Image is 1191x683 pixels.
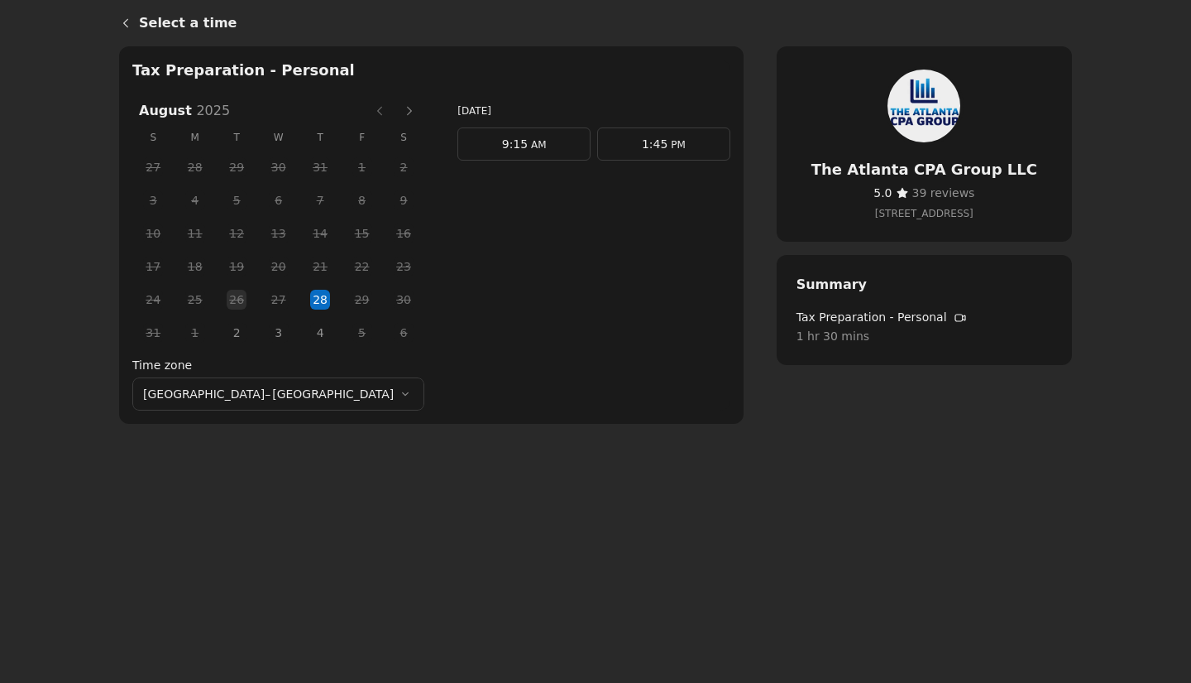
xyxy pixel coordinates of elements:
span: 2025 [196,103,230,118]
span: 1 [350,155,375,180]
span: 1 [183,320,208,345]
span: 8 [350,188,375,213]
span: Tax Preparation - Personal [796,308,1052,327]
span: W [257,124,299,151]
button: Tuesday, 2 September 2025 [227,323,246,343]
span: F [341,124,382,151]
span: 21 [308,254,332,279]
span: 29 [224,155,249,180]
h2: Summary [796,275,1052,295]
span: 5 [350,320,375,345]
span: ​ [947,309,968,327]
button: Wednesday, 30 July 2025 [269,157,289,177]
button: Thursday, 7 August 2025 [310,190,330,210]
span: 3 [141,188,165,213]
button: Saturday, 9 August 2025 [394,190,414,210]
span: 6 [266,188,291,213]
span: 2 [391,155,416,180]
button: Friday, 29 August 2025 [352,290,372,310]
span: 18 [183,254,208,279]
button: Friday, 22 August 2025 [352,257,372,277]
span: 4 [308,320,332,345]
span: T [216,124,257,151]
button: Friday, 5 September 2025 [352,323,372,343]
span: 12 [224,221,249,246]
span: 19 [224,254,249,279]
span: 5.0 stars out of 5 [873,186,892,200]
span: 4 [183,188,208,213]
span: PM [667,139,685,151]
button: Thursday, 14 August 2025 [310,224,330,243]
span: 30 [266,155,291,180]
button: Saturday, 2 August 2025 [394,157,414,177]
span: 27 [141,155,165,180]
a: 1:45 PM [597,127,730,161]
button: Tuesday, 12 August 2025 [227,224,246,243]
span: 27 [266,287,291,312]
span: 7 [308,188,332,213]
span: 9:15 [502,137,528,151]
span: 10 [141,221,165,246]
span: AM [528,139,546,151]
button: Sunday, 24 August 2025 [143,290,163,310]
span: 9 [391,188,416,213]
button: Thursday, 28 August 2025 selected [310,290,330,310]
span: 23 [391,254,416,279]
span: 5 [224,188,249,213]
button: Sunday, 31 August 2025 [143,323,163,343]
a: Get directions (Opens in a new window) [796,205,1052,222]
button: Sunday, 17 August 2025 [143,257,163,277]
span: 11 [183,221,208,246]
span: 25 [183,287,208,312]
button: Friday, 8 August 2025 [352,190,372,210]
button: [GEOGRAPHIC_DATA]–[GEOGRAPHIC_DATA] [132,378,424,411]
span: 28 [183,155,208,180]
h3: August [132,101,365,121]
span: S [383,124,425,151]
button: Tuesday, 29 July 2025 [227,157,246,177]
h4: The Atlanta CPA Group LLC [796,159,1052,180]
span: 15 [350,221,375,246]
span: 14 [308,221,332,246]
button: Previous month [366,98,393,124]
span: 22 [350,254,375,279]
span: 1:45 [642,137,667,151]
span: 31 [308,155,332,180]
button: Monday, 28 July 2025 [185,157,205,177]
span: ​ [912,184,975,202]
button: Saturday, 16 August 2025 [394,224,414,243]
span: S [132,124,174,151]
span: 16 [391,221,416,246]
button: Saturday, 23 August 2025 [394,257,414,277]
button: Tuesday, 19 August 2025 [227,257,246,277]
button: Thursday, 4 September 2025 [310,323,330,343]
section: Available time slots [132,60,730,411]
span: 26 [224,287,249,312]
a: Back [106,3,139,43]
button: Thursday, 21 August 2025 [310,257,330,277]
button: Wednesday, 27 August 2025 [269,290,289,310]
h2: Tax Preparation - Personal [132,60,730,81]
svg: Video call [954,311,967,325]
button: Monday, 1 September 2025 [185,323,205,343]
span: 39 reviews [912,186,975,200]
label: Time zone [132,356,424,374]
span: 28 [308,287,332,312]
span: 31 [141,320,165,345]
span: 13 [266,221,291,246]
h1: Select a time [139,13,1072,33]
button: Friday, 15 August 2025 [352,224,372,243]
span: 6 [391,320,416,345]
h3: [DATE] [457,103,726,119]
button: Wednesday, 20 August 2025 [269,257,289,277]
button: Sunday, 27 July 2025 [143,157,163,177]
button: Friday, 1 August 2025 [352,157,372,177]
span: M [174,124,215,151]
button: Saturday, 30 August 2025 [394,290,414,310]
span: 29 [350,287,375,312]
button: Tuesday, 5 August 2025 [227,190,246,210]
button: Monday, 18 August 2025 [185,257,205,277]
span: 17 [141,254,165,279]
button: Sunday, 10 August 2025 [143,224,163,243]
span: 20 [266,254,291,279]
